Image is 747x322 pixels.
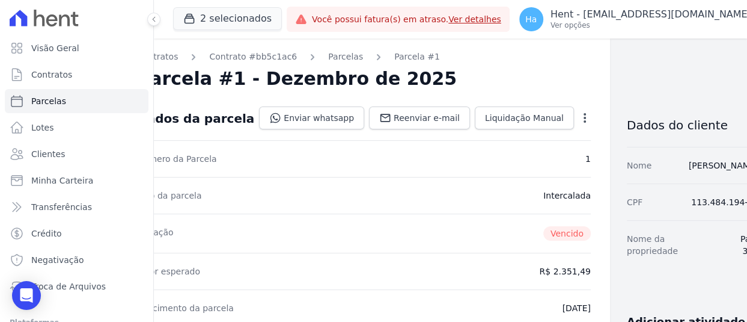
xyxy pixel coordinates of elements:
[5,36,148,60] a: Visão Geral
[173,7,282,30] button: 2 selecionados
[312,13,501,26] span: Você possui fatura(s) em atraso.
[5,248,148,272] a: Negativação
[31,69,72,81] span: Contratos
[5,89,148,113] a: Parcelas
[31,95,66,107] span: Parcelas
[5,169,148,193] a: Minha Carteira
[137,226,174,241] dt: Situação
[5,116,148,140] a: Lotes
[448,14,501,24] a: Ver detalhes
[209,51,297,63] a: Contrato #bb5c1ac6
[475,107,574,129] a: Liquidação Manual
[627,159,651,172] dt: Nome
[627,233,714,257] dt: Nome da propriedade
[31,42,79,54] span: Visão Geral
[31,201,92,213] span: Transferências
[31,122,54,134] span: Lotes
[5,142,148,166] a: Clientes
[137,265,200,277] dt: Valor esperado
[137,51,178,63] a: Contratos
[137,190,202,202] dt: Tipo da parcela
[562,302,590,314] dd: [DATE]
[5,63,148,87] a: Contratos
[543,226,591,241] span: Vencido
[137,51,591,63] nav: Breadcrumb
[137,111,254,126] div: Dados da parcela
[485,112,564,124] span: Liquidação Manual
[543,190,591,202] dd: Intercalada
[369,107,470,129] a: Reenviar e-mail
[31,228,62,240] span: Crédito
[585,153,591,165] dd: 1
[5,274,148,299] a: Troca de Arquivos
[31,254,84,266] span: Negativação
[627,196,642,208] dt: CPF
[394,51,440,63] a: Parcela #1
[259,107,364,129] a: Enviar whatsapp
[394,112,460,124] span: Reenviar e-mail
[525,15,537,23] span: Ha
[137,153,217,165] dt: Número da Parcela
[5,221,148,246] a: Crédito
[31,175,93,187] span: Minha Carteira
[137,68,457,90] h2: Parcela #1 - Dezembro de 2025
[539,265,590,277] dd: R$ 2.351,49
[5,195,148,219] a: Transferências
[31,148,65,160] span: Clientes
[31,280,106,293] span: Troca de Arquivos
[137,302,234,314] dt: Vencimento da parcela
[328,51,363,63] a: Parcelas
[12,281,41,310] div: Open Intercom Messenger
